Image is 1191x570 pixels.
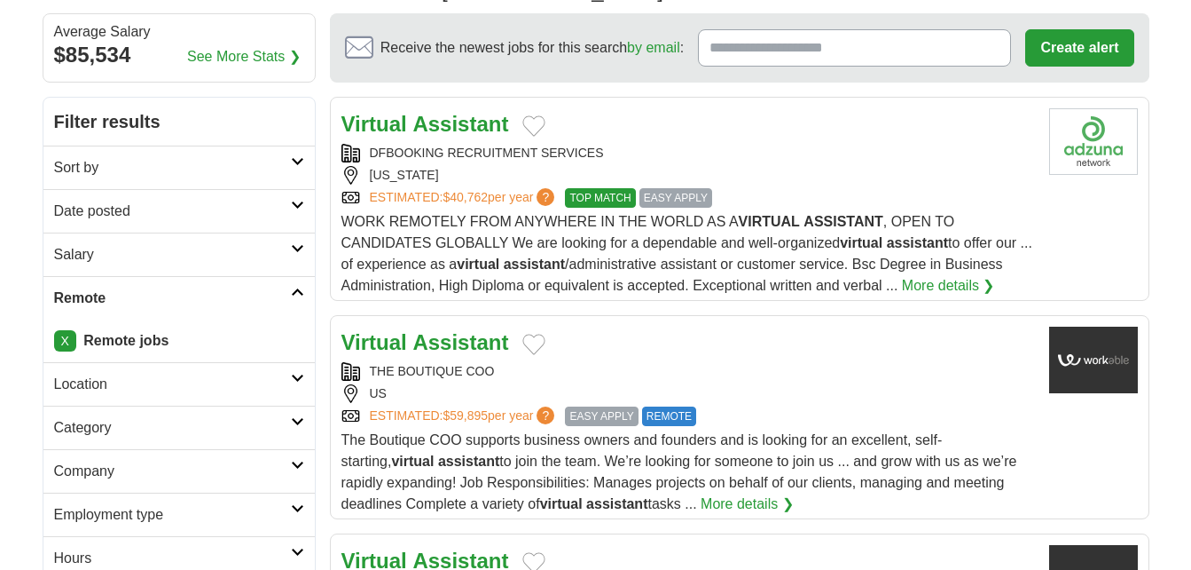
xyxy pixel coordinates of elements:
span: WORK REMOTELY FROM ANYWHERE IN THE WORLD AS A , OPEN TO CANDIDATES GLOBALLY We are looking for a ... [341,214,1032,293]
span: REMOTE [642,407,696,426]
a: Location [43,362,315,406]
strong: VIRTUAL [739,214,800,229]
span: $59,895 [443,408,488,423]
strong: assistant [887,235,948,250]
a: Sort by [43,146,315,189]
span: ? [537,188,554,206]
div: $85,534 [54,39,304,71]
h2: Category [54,417,291,439]
h2: Location [54,374,291,395]
h2: Hours [54,548,291,569]
span: The Boutique COO supports business owners and founders and is looking for an excellent, self-star... [341,432,1017,511]
strong: Assistant [412,112,508,136]
strong: Virtual [341,330,407,354]
a: Salary [43,233,315,276]
strong: Remote jobs [83,333,168,348]
h2: Date posted [54,201,291,222]
a: More details ❯ [902,275,995,297]
a: Company [43,449,315,493]
div: US [341,384,1035,403]
span: EASY APPLY [639,188,712,208]
a: See More Stats ❯ [187,46,301,67]
div: Average Salary [54,25,304,39]
button: Create alert [1025,29,1133,67]
a: ESTIMATED:$40,762per year? [370,188,559,208]
strong: assistant [504,257,565,272]
a: X [54,330,76,352]
img: Company logo [1049,327,1138,393]
strong: Assistant [412,330,508,354]
strong: assistant [586,496,647,511]
span: TOP MATCH [565,188,635,208]
a: Virtual Assistant [341,112,509,136]
a: Virtual Assistant [341,330,509,354]
h2: Employment type [54,504,291,526]
div: [US_STATE] [341,166,1035,185]
strong: virtual [540,496,583,511]
a: by email [627,40,680,55]
a: Employment type [43,493,315,536]
h2: Salary [54,244,291,265]
h2: Company [54,461,291,482]
span: Receive the newest jobs for this search : [380,37,684,59]
div: DFBOOKING RECRUITMENT SERVICES [341,144,1035,162]
div: THE BOUTIQUE COO [341,362,1035,381]
img: Company logo [1049,108,1138,175]
strong: virtual [840,235,882,250]
span: ? [537,407,554,424]
a: Remote [43,276,315,320]
h2: Sort by [54,157,291,178]
button: Add to favorite jobs [522,115,545,137]
strong: virtual [457,257,499,272]
a: Date posted [43,189,315,233]
span: EASY APPLY [565,407,638,426]
strong: virtual [391,454,434,469]
strong: Virtual [341,112,407,136]
strong: assistant [438,454,499,469]
a: ESTIMATED:$59,895per year? [370,407,559,426]
h2: Remote [54,288,291,309]
a: More details ❯ [701,494,794,515]
strong: ASSISTANT [803,214,882,229]
a: Category [43,406,315,449]
button: Add to favorite jobs [522,334,545,355]
span: $40,762 [443,190,488,204]
h2: Filter results [43,98,315,146]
